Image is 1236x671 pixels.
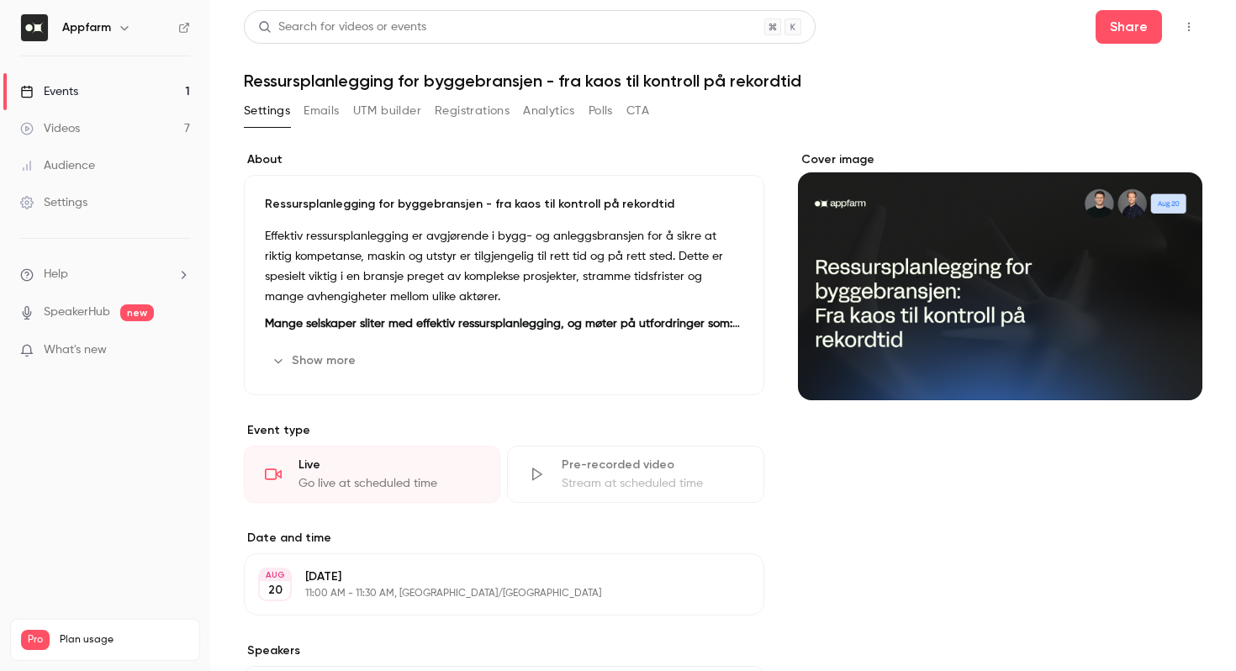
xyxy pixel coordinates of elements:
[523,98,575,124] button: Analytics
[20,157,95,174] div: Audience
[244,71,1202,91] h1: Ressursplanlegging for byggebransjen - fra kaos til kontroll på rekordtid
[260,569,290,581] div: AUG
[305,568,675,585] p: [DATE]
[120,304,154,321] span: new
[244,446,500,503] div: LiveGo live at scheduled time
[265,318,740,330] strong: Mange selskaper sliter med effektiv ressursplanlegging, og møter på utfordringer som:
[435,98,510,124] button: Registrations
[244,530,764,547] label: Date and time
[589,98,613,124] button: Polls
[20,120,80,137] div: Videos
[265,226,743,307] p: Effektiv ressursplanlegging er avgjørende i bygg- og anleggsbransjen for å sikre at riktig kompet...
[20,266,190,283] li: help-dropdown-opener
[305,587,675,600] p: 11:00 AM - 11:30 AM, [GEOGRAPHIC_DATA]/[GEOGRAPHIC_DATA]
[298,457,479,473] div: Live
[44,266,68,283] span: Help
[298,475,479,492] div: Go live at scheduled time
[258,18,426,36] div: Search for videos or events
[268,582,283,599] p: 20
[21,630,50,650] span: Pro
[265,347,366,374] button: Show more
[562,475,742,492] div: Stream at scheduled time
[507,446,763,503] div: Pre-recorded videoStream at scheduled time
[44,304,110,321] a: SpeakerHub
[1096,10,1162,44] button: Share
[21,14,48,41] img: Appfarm
[44,341,107,359] span: What's new
[244,151,764,168] label: About
[304,98,339,124] button: Emails
[265,196,743,213] p: Ressursplanlegging for byggebransjen - fra kaos til kontroll på rekordtid
[60,633,189,647] span: Plan usage
[244,642,764,659] label: Speakers
[170,343,190,358] iframe: Noticeable Trigger
[798,151,1202,400] section: Cover image
[353,98,421,124] button: UTM builder
[626,98,649,124] button: CTA
[62,19,111,36] h6: Appfarm
[20,83,78,100] div: Events
[798,151,1202,168] label: Cover image
[244,422,764,439] p: Event type
[244,98,290,124] button: Settings
[562,457,742,473] div: Pre-recorded video
[20,194,87,211] div: Settings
